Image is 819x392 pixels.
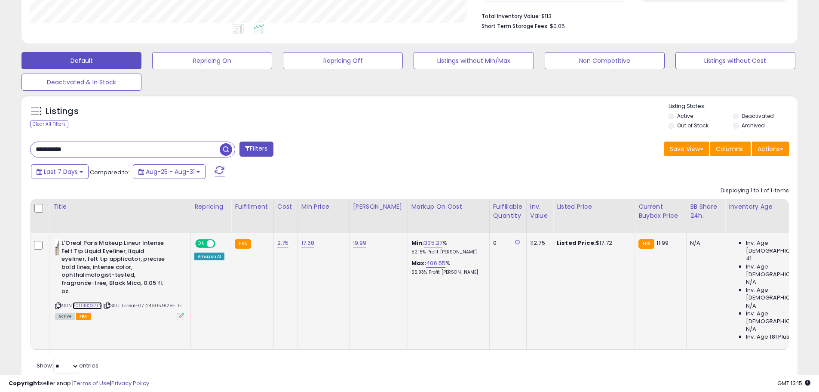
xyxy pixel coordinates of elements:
div: Markup on Cost [411,202,486,211]
div: Fulfillment [235,202,270,211]
div: Repricing [194,202,227,211]
span: Compared to: [90,168,129,176]
div: Inv. value [530,202,549,220]
div: Current Buybox Price [638,202,683,220]
div: ASIN: [55,239,184,319]
button: Actions [752,142,789,156]
div: 0 [493,239,520,247]
button: Repricing On [152,52,272,69]
div: Listed Price [557,202,631,211]
h5: Listings [46,105,79,117]
b: Max: [411,259,426,267]
a: 2.75 [277,239,289,247]
img: 21PZqT7k3uL._SL40_.jpg [55,239,59,256]
div: BB Share 24h. [690,202,721,220]
span: 41 [746,255,752,262]
span: N/A [746,278,756,286]
div: seller snap | | [9,380,149,388]
th: The percentage added to the cost of goods (COGS) that forms the calculator for Min & Max prices. [408,199,489,233]
b: Short Term Storage Fees: [482,22,549,30]
span: $0.05 [550,22,565,30]
a: 406.55 [426,259,445,268]
p: 55.93% Profit [PERSON_NAME] [411,269,483,275]
a: B004BCX7TY [73,302,102,309]
span: OFF [214,240,228,247]
b: Min: [411,239,424,247]
div: 112.75 [530,239,546,247]
span: Columns [716,145,743,153]
div: [PERSON_NAME] [353,202,404,211]
div: N/A [690,239,718,247]
button: Filters [239,142,273,157]
span: | SKU: Loreal-071249059128-DE [103,302,182,309]
div: Cost [277,202,294,211]
button: Repricing Off [283,52,403,69]
b: Total Inventory Value: [482,12,540,20]
a: Privacy Policy [111,379,149,387]
a: 17.68 [301,239,315,247]
span: N/A [746,302,756,310]
li: $113 [482,10,782,21]
button: Save View [664,142,709,156]
span: Aug-25 - Aug-31 [146,167,195,176]
b: Listed Price: [557,239,596,247]
div: Fulfillable Quantity [493,202,523,220]
div: Clear All Filters [30,120,68,128]
span: 2025-09-8 13:15 GMT [777,379,810,387]
div: $17.72 [557,239,628,247]
span: ON [196,240,207,247]
span: FBA [76,313,91,320]
div: Displaying 1 to 1 of 1 items [721,187,789,195]
div: Min Price [301,202,346,211]
label: Deactivated [742,112,774,120]
label: Out of Stock [677,122,709,129]
b: L'Oreal Paris Makeup Lineur Intense Felt Tip Liquid Eyeliner, liquid eyeliner, felt tip applicato... [61,239,166,297]
a: 19.99 [353,239,367,247]
p: 52.15% Profit [PERSON_NAME] [411,249,483,255]
a: Terms of Use [74,379,110,387]
small: FBA [235,239,251,249]
span: N/A [746,325,756,333]
span: Show: entries [37,361,98,370]
div: Amazon AI [194,253,224,260]
span: Inv. Age 181 Plus: [746,333,791,341]
button: Deactivated & In Stock [21,74,141,91]
label: Active [677,112,693,120]
label: Archived [742,122,765,129]
small: FBA [638,239,654,249]
div: Title [53,202,187,211]
p: Listing States: [669,102,798,111]
button: Last 7 Days [31,164,89,179]
button: Listings without Cost [675,52,795,69]
strong: Copyright [9,379,40,387]
button: Default [21,52,141,69]
button: Listings without Min/Max [414,52,534,69]
button: Non Competitive [545,52,665,69]
div: % [411,259,483,275]
a: 335.27 [424,239,442,247]
span: Last 7 Days [44,167,78,176]
button: Aug-25 - Aug-31 [133,164,206,179]
span: All listings currently available for purchase on Amazon [55,313,75,320]
span: 11.99 [656,239,669,247]
button: Columns [710,142,751,156]
div: % [411,239,483,255]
